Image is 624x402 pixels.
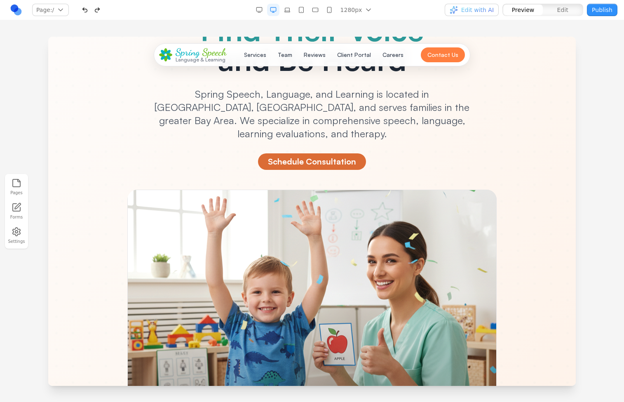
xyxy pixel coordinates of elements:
span: Edit [557,6,568,14]
span: Edit with AI [461,6,494,14]
button: Schedule Consultation [210,117,318,133]
iframe: Preview [48,37,576,386]
a: Forms [7,201,26,222]
button: Page:/ [32,4,69,16]
button: Mobile Landscape [309,4,321,16]
p: Spring Speech, Language, and Learning is located in [GEOGRAPHIC_DATA], [GEOGRAPHIC_DATA], and ser... [106,51,422,103]
button: 1280px [337,4,375,16]
button: Pages [7,176,26,197]
button: Desktop [267,4,279,16]
button: Laptop [281,4,293,16]
button: Mobile [323,4,335,16]
button: Tablet [295,4,307,16]
button: Desktop Wide [253,4,265,16]
button: Publish [587,4,617,16]
span: Preview [512,6,535,14]
button: Settings [7,225,26,246]
button: Edit with AI [445,4,499,16]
